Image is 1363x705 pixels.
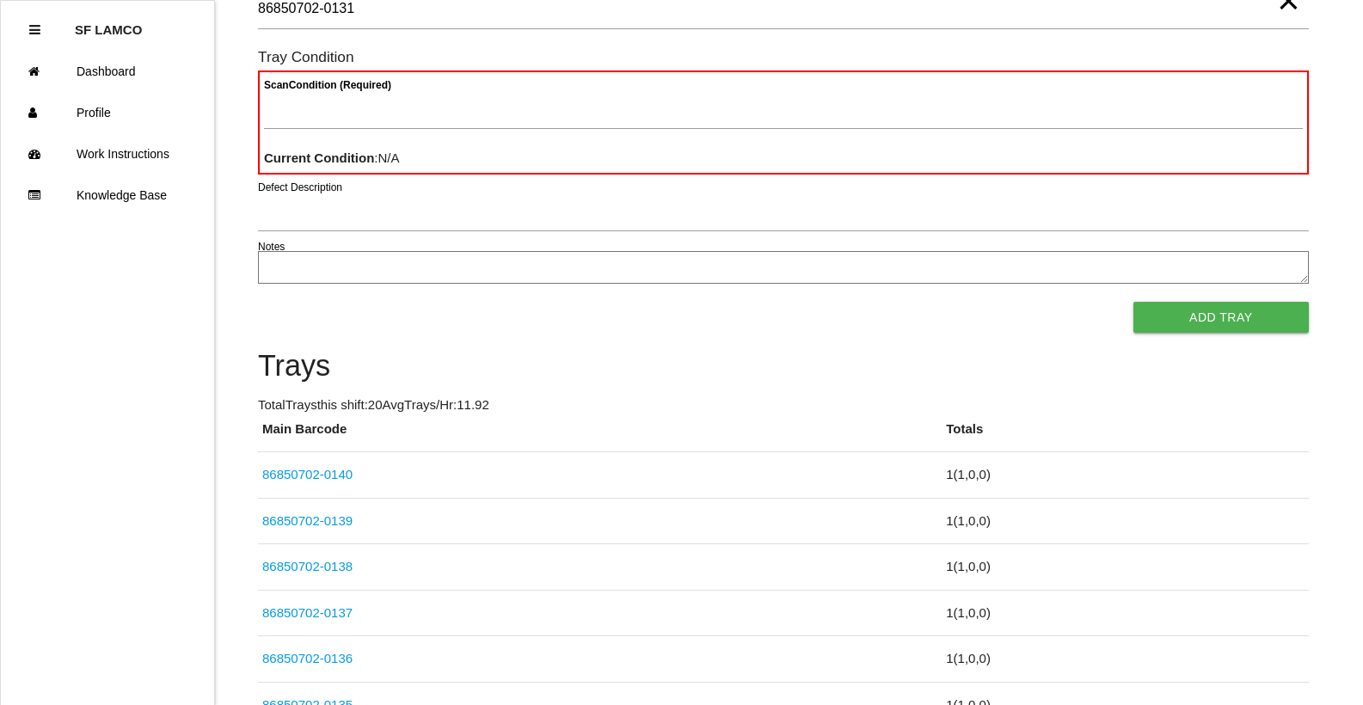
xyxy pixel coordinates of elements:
label: Defect Description [258,180,342,195]
label: Notes [258,239,285,254]
th: Totals [942,420,1308,452]
a: 86850702-0139 [262,513,353,528]
td: 1 ( 1 , 0 , 0 ) [942,498,1308,544]
h6: Tray Condition [258,49,1309,65]
a: Profile [1,92,214,133]
td: 1 ( 1 , 0 , 0 ) [942,636,1308,683]
a: Knowledge Base [1,175,214,216]
b: Scan Condition (Required) [264,79,391,91]
a: 86850702-0138 [262,559,353,573]
p: Total Trays this shift: 20 Avg Trays /Hr: 11.92 [258,395,1309,415]
a: 86850702-0137 [262,605,353,620]
a: 86850702-0136 [262,651,353,665]
p: SF LAMCO [75,9,142,37]
span: : N/A [264,150,400,165]
div: Close [29,9,40,51]
a: Dashboard [1,51,214,92]
td: 1 ( 1 , 0 , 0 ) [942,544,1308,591]
td: 1 ( 1 , 0 , 0 ) [942,452,1308,499]
button: Add Tray [1133,302,1309,333]
a: 86850702-0140 [262,467,353,481]
a: Work Instructions [1,133,214,175]
h4: Trays [258,350,1309,383]
b: Current Condition [264,150,374,165]
th: Main Barcode [258,420,942,452]
td: 1 ( 1 , 0 , 0 ) [942,590,1308,636]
